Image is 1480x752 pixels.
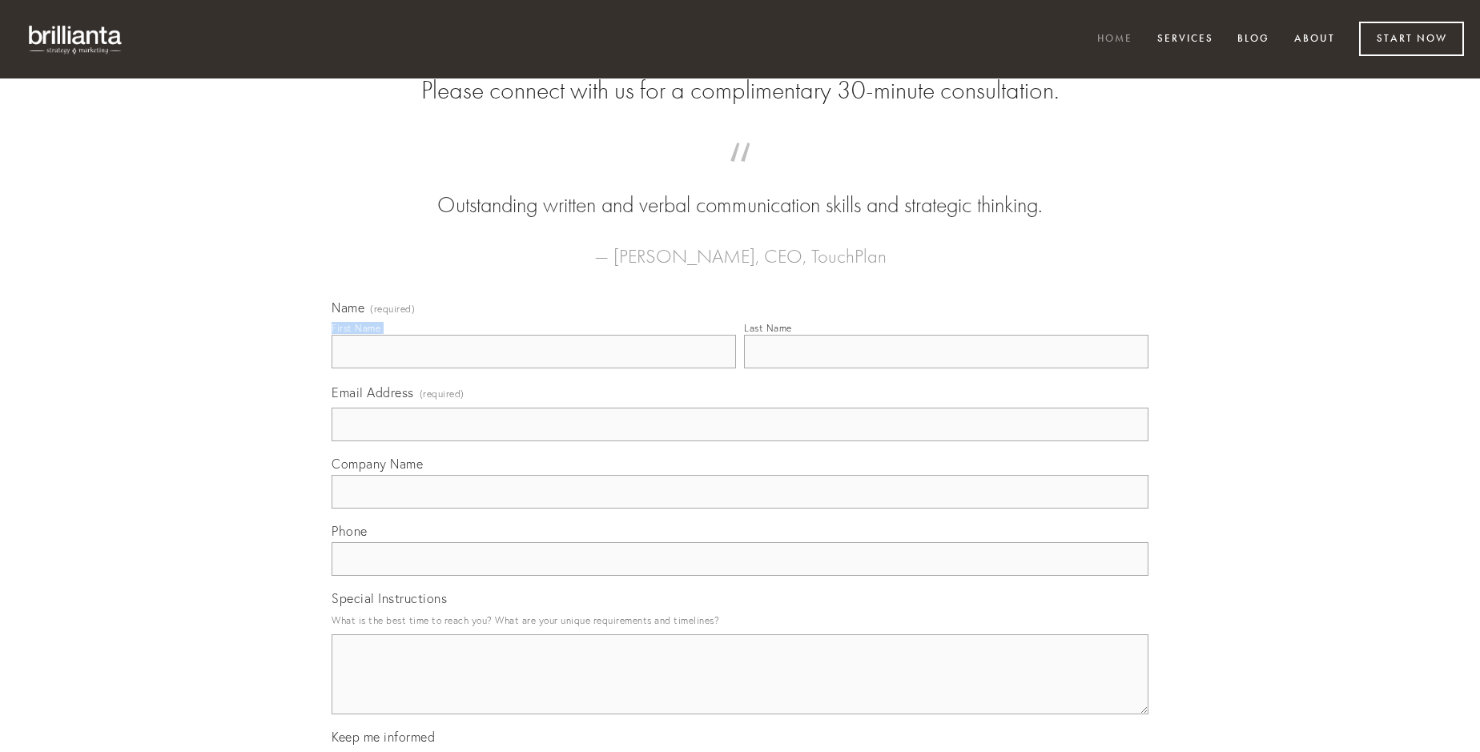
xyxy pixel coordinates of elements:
[332,609,1148,631] p: What is the best time to reach you? What are your unique requirements and timelines?
[332,322,380,334] div: First Name
[1359,22,1464,56] a: Start Now
[1087,26,1143,53] a: Home
[357,159,1123,190] span: “
[332,456,423,472] span: Company Name
[744,322,792,334] div: Last Name
[332,523,368,539] span: Phone
[16,16,136,62] img: brillianta - research, strategy, marketing
[357,221,1123,272] figcaption: — [PERSON_NAME], CEO, TouchPlan
[332,590,447,606] span: Special Instructions
[1147,26,1224,53] a: Services
[1284,26,1345,53] a: About
[420,383,465,404] span: (required)
[332,384,414,400] span: Email Address
[332,300,364,316] span: Name
[332,75,1148,106] h2: Please connect with us for a complimentary 30-minute consultation.
[1227,26,1280,53] a: Blog
[370,304,415,314] span: (required)
[332,729,435,745] span: Keep me informed
[357,159,1123,221] blockquote: Outstanding written and verbal communication skills and strategic thinking.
